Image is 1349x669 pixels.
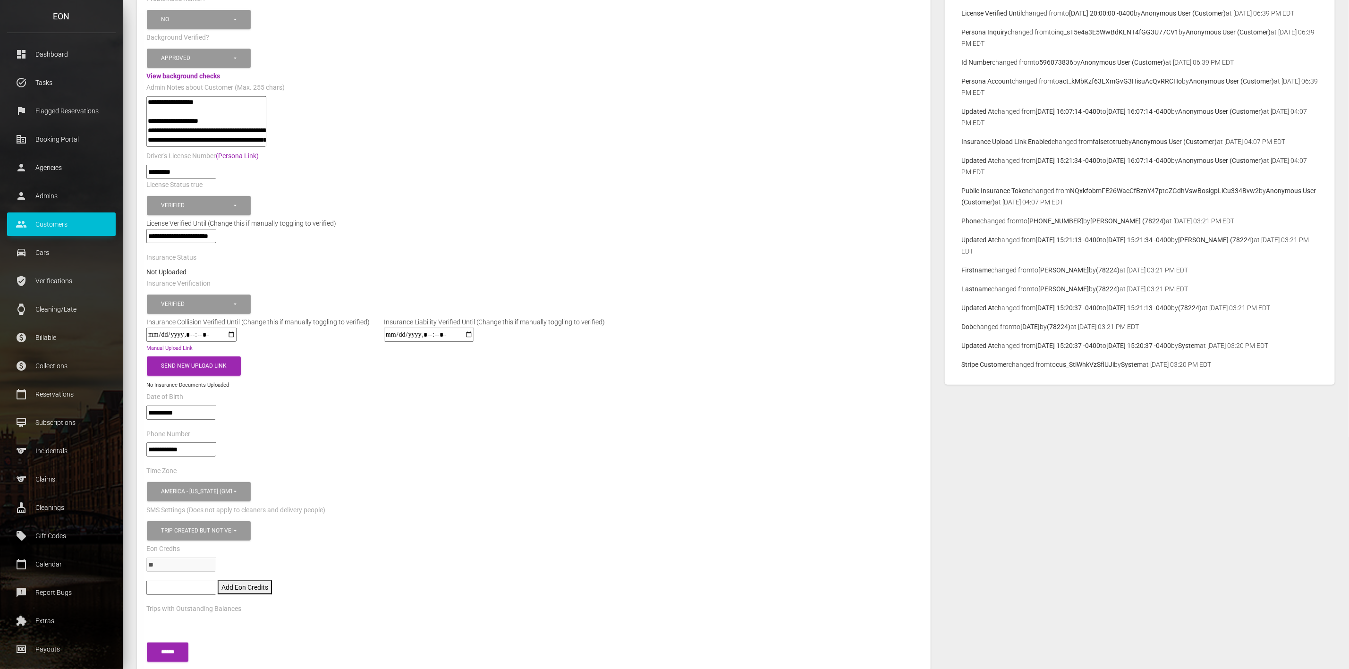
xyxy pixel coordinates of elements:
a: drive_eta Cars [7,241,116,264]
b: cus_StiWhkVzSflUJi [1056,361,1114,368]
button: Send New Upload Link [147,356,241,376]
b: [DATE] 15:21:34 -0400 [1106,236,1171,244]
button: America - New York (GMT -05:00) [147,482,251,501]
b: [DATE] 20:00:00 -0400 [1069,9,1134,17]
p: changed from to by at [DATE] 06:39 PM EDT [961,26,1318,49]
a: extension Extras [7,609,116,633]
b: Stripe Customer [961,361,1009,368]
div: Verified [161,202,232,210]
button: Approved [147,49,251,68]
p: changed from to by at [DATE] 06:39 PM EDT [961,8,1318,19]
b: License Verified Until [961,9,1022,17]
p: changed from to by at [DATE] 04:07 PM EDT [961,185,1318,208]
b: System [1121,361,1143,368]
a: local_offer Gift Codes [7,524,116,548]
b: [PHONE_NUMBER] [1027,217,1083,225]
b: 596073836 [1039,59,1073,66]
b: [DATE] 15:20:37 -0400 [1035,342,1100,349]
p: changed from to by at [DATE] 06:39 PM EDT [961,76,1318,98]
label: Admin Notes about Customer (Max. 255 chars) [146,83,285,93]
p: changed from to by at [DATE] 06:39 PM EDT [961,57,1318,68]
p: Incidentals [14,444,109,458]
p: Cleanings [14,500,109,515]
p: changed from to by at [DATE] 04:07 PM EDT [961,155,1318,178]
label: Insurance Status [146,253,196,263]
p: Customers [14,217,109,231]
b: [PERSON_NAME] [1038,285,1089,293]
b: (78224) [1178,304,1202,312]
label: Trips with Outstanding Balances [146,604,241,614]
label: Eon Credits [146,544,180,554]
b: [DATE] 15:21:13 -0400 [1106,304,1171,312]
p: changed from to by at [DATE] 03:21 PM EDT [961,321,1318,332]
button: Verified [147,196,251,215]
p: changed from to by at [DATE] 03:21 PM EDT [961,302,1318,313]
p: Agencies [14,161,109,175]
b: NQxkfobmFE26WacCfBznY47p [1070,187,1162,195]
b: System [1178,342,1200,349]
p: changed from to by at [DATE] 04:07 PM EDT [961,136,1318,147]
div: Verified [161,300,232,308]
b: Firstname [961,266,991,274]
b: Id Number [961,59,992,66]
p: Collections [14,359,109,373]
b: [DATE] 16:07:14 -0400 [1106,108,1171,115]
p: Dashboard [14,47,109,61]
p: Billable [14,330,109,345]
a: card_membership Subscriptions [7,411,116,434]
a: watch Cleaning/Late [7,297,116,321]
div: Approved [161,54,232,62]
p: Tasks [14,76,109,90]
b: [DATE] [1020,323,1040,330]
strong: Not Uploaded [146,268,187,276]
b: (78224) [1047,323,1070,330]
b: Lastname [961,285,991,293]
p: changed from to by at [DATE] 03:21 PM EDT [961,264,1318,276]
b: inq_sT5e4a3E5WwBdKLNT4fGG3U77CV1 [1055,28,1179,36]
a: cleaning_services Cleanings [7,496,116,519]
div: America - [US_STATE] (GMT -05:00) [161,488,232,496]
div: No [161,16,232,24]
p: Cars [14,246,109,260]
a: verified_user Verifications [7,269,116,293]
a: calendar_today Reservations [7,382,116,406]
b: [DATE] 15:20:37 -0400 [1035,304,1100,312]
p: Admins [14,189,109,203]
b: [DATE] 15:21:34 -0400 [1035,157,1100,164]
b: (78224) [1096,266,1120,274]
a: people Customers [7,212,116,236]
p: Claims [14,472,109,486]
label: Insurance Verification [146,279,211,288]
a: task_alt Tasks [7,71,116,94]
b: Anonymous User (Customer) [1141,9,1226,17]
button: Trip created but not verified, Customer is verified and trip is set to go [147,521,251,541]
p: Booking Portal [14,132,109,146]
div: Insurance Collision Verified Until (Change this if manually toggling to verified) [139,316,377,328]
p: Reservations [14,387,109,401]
p: Calendar [14,557,109,571]
b: Anonymous User (Customer) [1178,157,1263,164]
button: No [147,10,251,29]
p: changed from to by at [DATE] 03:20 PM EDT [961,340,1318,351]
b: Persona Inquiry [961,28,1008,36]
a: corporate_fare Booking Portal [7,127,116,151]
b: ZGdhVswBosigpLiCu334Bvw2 [1169,187,1259,195]
small: No Insurance Documents Uploaded [146,382,229,388]
a: sports Claims [7,467,116,491]
p: changed from to by at [DATE] 03:20 PM EDT [961,359,1318,370]
label: Date of Birth [146,392,183,402]
b: Phone [961,217,980,225]
a: flag Flagged Reservations [7,99,116,123]
label: Phone Number [146,430,190,439]
b: Updated At [961,157,994,164]
a: View background checks [146,72,220,80]
a: dashboard Dashboard [7,42,116,66]
p: changed from to by at [DATE] 04:07 PM EDT [961,106,1318,128]
div: Insurance Liability Verified Until (Change this if manually toggling to verified) [377,316,612,328]
p: Cleaning/Late [14,302,109,316]
a: person Admins [7,184,116,208]
a: (Persona Link) [216,152,259,160]
b: true [1113,138,1125,145]
button: Verified [147,295,251,314]
b: [DATE] 16:07:14 -0400 [1035,108,1100,115]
